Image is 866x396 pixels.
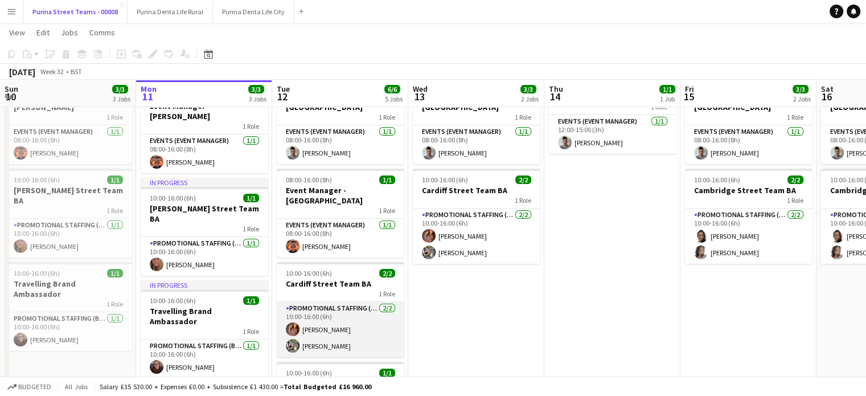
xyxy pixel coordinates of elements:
span: 10:00-16:00 (6h) [286,369,332,377]
span: 13 [411,90,428,103]
app-card-role: Promotional Staffing (Brand Ambassadors)2/210:00-16:00 (6h)[PERSON_NAME][PERSON_NAME] [413,209,540,264]
app-card-role: Promotional Staffing (Brand Ambassadors)1/110:00-16:00 (6h)[PERSON_NAME] [5,219,132,258]
span: 1 Role [106,206,123,215]
button: Purina Denta Life City [213,1,294,23]
span: 10:00-16:00 (6h) [14,175,60,184]
app-job-card: 10:00-16:00 (6h)2/2Cardiff Street Team BA1 RolePromotional Staffing (Brand Ambassadors)2/210:00-1... [413,169,540,264]
app-card-role: Promotional Staffing (Brand Ambassadors)2/210:00-16:00 (6h)[PERSON_NAME][PERSON_NAME] [685,209,812,264]
app-card-role: Promotional Staffing (Brand Ambassadors)1/110:00-16:00 (6h)[PERSON_NAME] [5,312,132,351]
a: Comms [85,25,120,40]
span: 15 [683,90,694,103]
app-job-card: 08:00-16:00 (8h)1/1Event Manager [GEOGRAPHIC_DATA]1 RoleEvents (Event Manager)1/108:00-16:00 (8h)... [413,75,540,164]
app-job-card: 10:00-16:00 (6h)2/2Cardiff Street Team BA1 RolePromotional Staffing (Brand Ambassadors)2/210:00-1... [277,262,404,357]
div: 2 Jobs [793,95,811,103]
span: View [9,27,25,38]
div: 3 Jobs [249,95,266,103]
span: Budgeted [18,383,51,391]
button: Purina Street Teams - 00008 [23,1,128,23]
app-job-card: In progress08:00-16:00 (8h)1/1Event Manager - [PERSON_NAME]1 RoleEvents (Event Manager)1/108:00-1... [141,75,268,173]
div: In progress [141,280,268,289]
app-card-role: Events (Event Manager)1/108:00-16:00 (8h)[PERSON_NAME] [413,125,540,164]
a: Jobs [56,25,83,40]
span: Mon [141,84,157,94]
app-job-card: 10:00-16:00 (6h)1/1Travelling Brand Ambassador1 RolePromotional Staffing (Brand Ambassadors)1/110... [5,262,132,351]
span: 1 Role [243,224,259,233]
span: 10:00-16:00 (6h) [150,194,196,202]
span: Sun [5,84,18,94]
h3: Cardiff Street Team BA [413,185,540,195]
h3: Travelling Brand Ambassador [141,306,268,326]
h3: Event Manager - [PERSON_NAME] [141,101,268,121]
h3: [PERSON_NAME] Street Team BA [5,185,132,206]
span: 11 [139,90,157,103]
span: All jobs [63,382,90,391]
span: 3/3 [793,85,808,93]
button: Purina Denta Life Rural [128,1,213,23]
div: 5 Jobs [385,95,403,103]
span: 1 Role [787,113,803,121]
span: Thu [549,84,563,94]
span: 1 Role [515,113,531,121]
app-job-card: 08:00-16:00 (8h)1/1Event Manager - [PERSON_NAME]1 RoleEvents (Event Manager)1/108:00-16:00 (8h)[P... [5,75,132,164]
app-job-card: 10:00-16:00 (6h)1/1[PERSON_NAME] Street Team BA1 RolePromotional Staffing (Brand Ambassadors)1/11... [5,169,132,258]
app-card-role: Events (Event Manager)1/108:00-16:00 (8h)[PERSON_NAME] [685,125,812,164]
div: BST [71,67,82,76]
span: Sat [821,84,834,94]
app-job-card: 08:00-16:00 (8h)1/1Event Manager - [GEOGRAPHIC_DATA]1 RoleEvents (Event Manager)1/108:00-16:00 (8... [277,169,404,258]
app-job-card: 08:00-16:00 (8h)1/1Event Manager [GEOGRAPHIC_DATA]1 RoleEvents (Event Manager)1/108:00-16:00 (8h)... [685,75,812,164]
a: View [5,25,30,40]
div: 1 Job [660,95,675,103]
span: 1/1 [379,175,395,184]
span: 1 Role [106,113,123,121]
span: 3/3 [520,85,536,93]
span: 16 [819,90,834,103]
span: Total Budgeted £16 960.00 [284,382,371,391]
app-job-card: 08:00-16:00 (8h)1/1Event Manager [GEOGRAPHIC_DATA]1 RoleEvents (Event Manager)1/108:00-16:00 (8h)... [277,75,404,164]
span: Comms [89,27,115,38]
h3: [PERSON_NAME] Street Team BA [141,203,268,224]
span: Edit [36,27,50,38]
app-card-role: Events (Event Manager)1/108:00-16:00 (8h)[PERSON_NAME] [277,125,404,164]
span: Fri [685,84,694,94]
span: 1 Role [243,327,259,336]
span: 2/2 [787,175,803,184]
app-card-role: Promotional Staffing (Brand Ambassadors)1/110:00-16:00 (6h)[PERSON_NAME] [141,237,268,276]
div: 2 Jobs [521,95,539,103]
span: 3/3 [248,85,264,93]
span: 1 Role [515,196,531,205]
span: 1/1 [107,175,123,184]
span: 14 [547,90,563,103]
app-card-role: Promotional Staffing (Brand Ambassadors)2/210:00-16:00 (6h)[PERSON_NAME][PERSON_NAME] [277,302,404,357]
span: Jobs [61,27,78,38]
span: Week 32 [38,67,66,76]
h3: Cambridge Street Team BA [685,185,812,195]
div: In progress [141,178,268,187]
span: 1/1 [243,194,259,202]
div: In progress10:00-16:00 (6h)1/1Travelling Brand Ambassador1 RolePromotional Staffing (Brand Ambass... [141,280,268,378]
div: Salary £15 530.00 + Expenses £0.00 + Subsistence £1 430.00 = [100,382,371,391]
app-card-role: Events (Event Manager)1/112:00-15:00 (3h)[PERSON_NAME] [549,115,676,154]
app-job-card: In progress10:00-16:00 (6h)1/1[PERSON_NAME] Street Team BA1 RolePromotional Staffing (Brand Ambas... [141,178,268,276]
h3: Event Manager - [GEOGRAPHIC_DATA] [277,185,404,206]
span: 10:00-16:00 (6h) [150,296,196,305]
span: 1 Role [243,122,259,130]
app-job-card: 10:00-16:00 (6h)2/2Cambridge Street Team BA1 RolePromotional Staffing (Brand Ambassadors)2/210:00... [685,169,812,264]
div: [DATE] [9,66,35,77]
app-job-card: 12:00-15:00 (3h)1/1Travel Day1 RoleEvents (Event Manager)1/112:00-15:00 (3h)[PERSON_NAME] [549,75,676,154]
span: 12 [275,90,290,103]
span: 1 Role [106,300,123,308]
span: Wed [413,84,428,94]
button: Budgeted [6,381,53,393]
span: 2/2 [379,269,395,277]
span: 1/1 [107,269,123,277]
span: 1/1 [243,296,259,305]
span: 2/2 [515,175,531,184]
span: 10 [3,90,18,103]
